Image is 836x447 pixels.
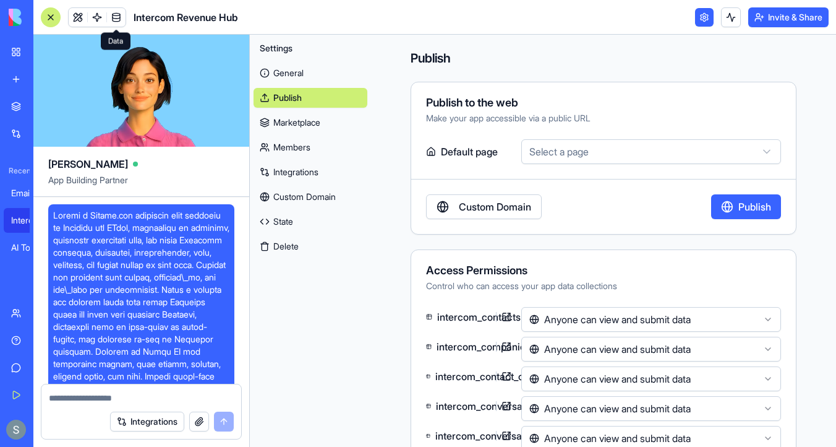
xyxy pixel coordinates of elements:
[254,187,367,207] a: Custom Domain
[254,113,367,132] a: Marketplace
[254,137,367,157] a: Members
[4,181,53,206] a: Email Sequence Generator
[11,214,46,227] div: Intercom Revenue Hub
[48,174,234,196] span: App Building Partner
[4,166,30,176] span: Recent
[6,420,26,440] img: ACg8ocKnDTHbS00rqwWSHQfXf8ia04QnQtz5EDX_Ef5UNrjqV-k=s96-c
[101,33,130,50] div: Data
[711,194,781,219] button: Publish
[426,112,781,124] div: Make your app accessible via a public URL
[426,139,516,164] label: Default page
[254,38,367,58] button: Settings
[110,412,184,432] button: Integrations
[254,237,367,256] button: Delete
[134,10,238,25] span: Intercom Revenue Hub
[748,7,829,27] button: Invite & Share
[254,88,367,108] a: Publish
[9,9,85,26] img: logo
[426,265,781,276] div: Access Permissions
[426,97,781,108] div: Publish to the web
[432,339,496,354] span: intercom_companies
[426,280,781,292] div: Control who can access your app data collections
[432,310,496,324] span: intercom_contacts
[411,50,796,67] h4: Publish
[11,187,46,199] div: Email Sequence Generator
[4,235,53,260] a: AI Todo Master
[11,241,46,254] div: AI Todo Master
[48,157,128,171] span: [PERSON_NAME]
[254,162,367,182] a: Integrations
[431,399,496,414] span: intercom_conversations
[260,42,292,54] span: Settings
[430,428,496,443] span: intercom_conversation_parts
[254,63,367,83] a: General
[426,194,542,219] a: Custom Domain
[430,369,496,384] span: intercom_contact_company
[254,212,367,232] a: State
[4,208,53,233] a: Intercom Revenue Hub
